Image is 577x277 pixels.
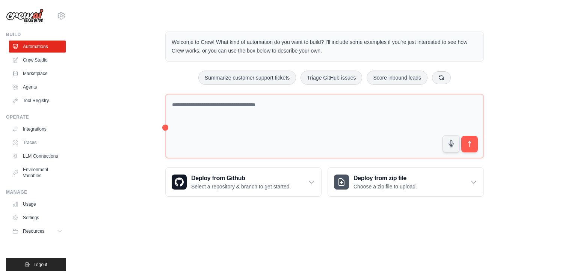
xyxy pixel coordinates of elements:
[9,81,66,93] a: Agents
[9,41,66,53] a: Automations
[6,9,44,23] img: Logo
[172,38,477,55] p: Welcome to Crew! What kind of automation do you want to build? I'll include some examples if you'...
[6,189,66,195] div: Manage
[9,123,66,135] a: Integrations
[539,241,577,277] iframe: Chat Widget
[9,54,66,66] a: Crew Studio
[353,183,417,190] p: Choose a zip file to upload.
[6,114,66,120] div: Operate
[9,137,66,149] a: Traces
[33,262,47,268] span: Logout
[9,212,66,224] a: Settings
[9,198,66,210] a: Usage
[367,71,427,85] button: Score inbound leads
[191,183,291,190] p: Select a repository & branch to get started.
[9,164,66,182] a: Environment Variables
[9,95,66,107] a: Tool Registry
[198,71,296,85] button: Summarize customer support tickets
[9,225,66,237] button: Resources
[9,68,66,80] a: Marketplace
[6,258,66,271] button: Logout
[6,32,66,38] div: Build
[191,174,291,183] h3: Deploy from Github
[353,174,417,183] h3: Deploy from zip file
[23,228,44,234] span: Resources
[9,150,66,162] a: LLM Connections
[301,71,362,85] button: Triage GitHub issues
